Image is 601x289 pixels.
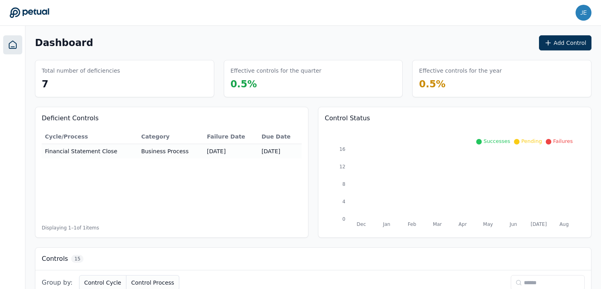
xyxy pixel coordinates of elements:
[258,144,302,159] td: [DATE]
[483,222,493,227] tspan: May
[357,222,366,227] tspan: Dec
[433,222,442,227] tspan: Mar
[408,222,416,227] tspan: Feb
[419,67,502,75] h3: Effective controls for the year
[531,222,547,227] tspan: [DATE]
[258,129,302,144] th: Due Date
[459,222,467,227] tspan: Apr
[71,255,83,263] span: 15
[576,5,591,21] img: jenna.wei@reddit.com
[539,35,591,50] button: Add Control
[342,216,345,222] tspan: 0
[204,144,258,159] td: [DATE]
[483,138,510,144] span: Successes
[339,164,345,170] tspan: 12
[509,222,517,227] tspan: Jun
[339,146,345,152] tspan: 16
[382,222,390,227] tspan: Jan
[42,67,120,75] h3: Total number of deficiencies
[10,7,49,18] a: Go to Dashboard
[138,129,204,144] th: Category
[204,129,258,144] th: Failure Date
[42,278,73,287] span: Group by:
[3,35,22,54] a: Dashboard
[419,79,446,90] span: 0.5 %
[342,199,345,204] tspan: 4
[521,138,542,144] span: Pending
[42,225,99,231] span: Displaying 1– 1 of 1 items
[42,79,48,90] span: 7
[42,254,68,264] h3: Controls
[342,181,345,187] tspan: 8
[138,144,204,159] td: Business Process
[231,67,322,75] h3: Effective controls for the quarter
[325,114,585,123] h3: Control Status
[35,37,93,49] h1: Dashboard
[42,129,138,144] th: Cycle/Process
[42,144,138,159] td: Financial Statement Close
[42,114,302,123] h3: Deficient Controls
[559,222,568,227] tspan: Aug
[553,138,573,144] span: Failures
[231,79,257,90] span: 0.5 %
